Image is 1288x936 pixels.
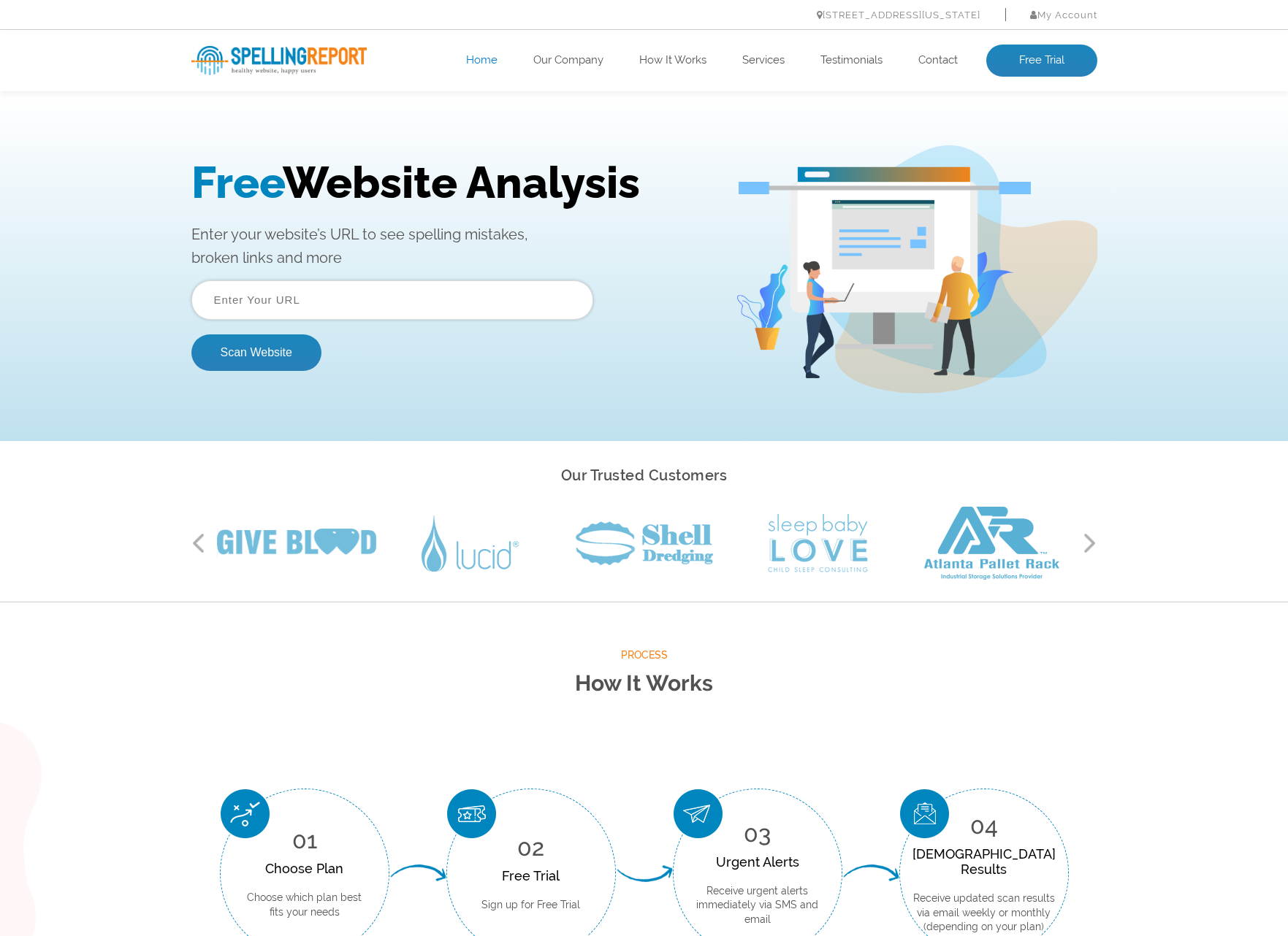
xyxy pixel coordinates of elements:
div: [DEMOGRAPHIC_DATA] Results [912,846,1056,877]
img: Scan Result [900,789,949,838]
p: Enter your website’s URL to see spelling mistakes, broken links and more [191,125,713,172]
button: Scan Website [191,237,321,273]
span: 01 [292,826,317,853]
span: 03 [744,820,771,847]
img: Give Blood [217,529,376,558]
div: Free Trial [481,868,580,883]
span: Process [191,646,1097,664]
img: Free Webiste Analysis [735,47,1097,296]
span: Free [191,59,283,110]
img: Lucid [422,515,519,572]
p: Receive updated scan results via email weekly or monthly (depending on your plan) [912,891,1056,935]
img: Shell Dredging [576,521,713,565]
span: 02 [517,834,544,861]
h2: Our Trusted Customers [191,463,1097,488]
button: Next [1083,532,1097,554]
img: Free Trial [447,789,496,838]
input: Enter Your URL [191,183,593,222]
img: Choose Plan [221,789,270,838]
button: Previous [191,532,206,554]
img: Sleep Baby Love [768,514,868,572]
div: Choose Plan [243,861,367,876]
span: 04 [970,812,998,839]
p: Choose which plan best fits your needs [243,891,367,919]
h2: How It Works [191,664,1097,703]
h1: Website Analysis [191,59,713,110]
div: Urgent Alerts [696,854,820,870]
img: Urgent Alerts [674,789,723,838]
p: Receive urgent alerts immediately via SMS and email [696,884,820,927]
img: Free Webiste Analysis [739,96,1031,109]
p: Sign up for Free Trial [481,898,580,913]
